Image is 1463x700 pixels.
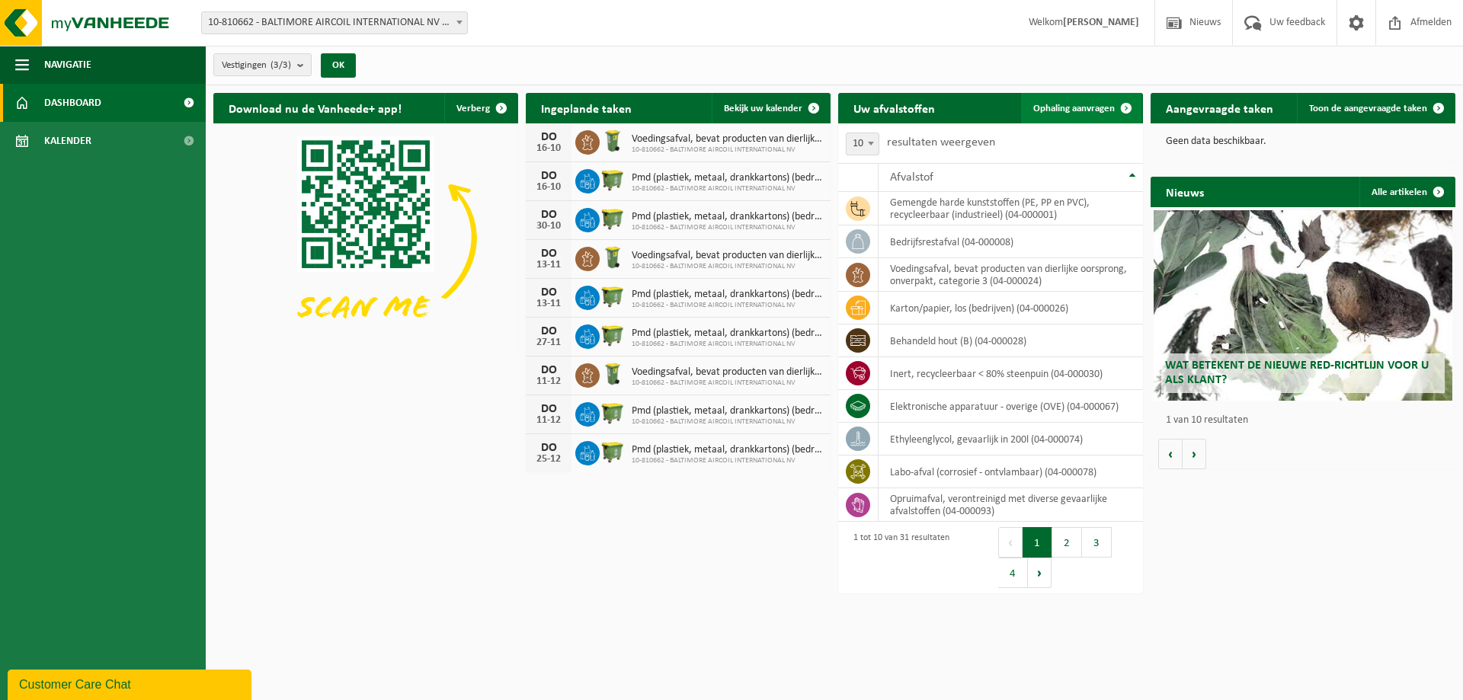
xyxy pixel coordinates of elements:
[44,84,101,122] span: Dashboard
[213,93,417,123] h2: Download nu de Vanheede+ app!
[533,248,564,260] div: DO
[632,133,823,145] span: Voedingsafval, bevat producten van dierlijke oorsprong, onverpakt, categorie 3
[1028,558,1052,588] button: Next
[890,171,933,184] span: Afvalstof
[271,60,291,70] count: (3/3)
[600,361,626,387] img: WB-0140-HPE-GN-50
[533,286,564,299] div: DO
[533,337,564,348] div: 27-11
[533,209,564,221] div: DO
[533,325,564,337] div: DO
[533,131,564,143] div: DO
[847,133,879,155] span: 10
[1297,93,1454,123] a: Toon de aangevraagde taken
[632,366,823,379] span: Voedingsafval, bevat producten van dierlijke oorsprong, onverpakt, categorie 3
[879,192,1143,225] td: gemengde harde kunststoffen (PE, PP en PVC), recycleerbaar (industrieel) (04-000001)
[533,221,564,232] div: 30-10
[632,379,823,388] span: 10-810662 - BALTIMORE AIRCOIL INTERNATIONAL NV
[1309,104,1427,113] span: Toon de aangevraagde taken
[632,340,823,349] span: 10-810662 - BALTIMORE AIRCOIL INTERNATIONAL NV
[632,444,823,456] span: Pmd (plastiek, metaal, drankkartons) (bedrijven)
[846,133,879,155] span: 10
[202,12,467,34] span: 10-810662 - BALTIMORE AIRCOIL INTERNATIONAL NV - HEIST-OP-DEN-BERG
[8,666,255,700] iframe: chat widget
[1023,527,1052,558] button: 1
[213,123,518,352] img: Download de VHEPlus App
[632,262,823,271] span: 10-810662 - BALTIMORE AIRCOIL INTERNATIONAL NV
[600,439,626,465] img: WB-1100-HPE-GN-50
[600,167,626,193] img: WB-1100-HPE-GN-50
[879,324,1143,357] td: behandeld hout (B) (04-000028)
[600,245,626,270] img: WB-0140-HPE-GN-50
[533,170,564,182] div: DO
[533,299,564,309] div: 13-11
[533,260,564,270] div: 13-11
[526,93,647,123] h2: Ingeplande taken
[456,104,490,113] span: Verberg
[533,143,564,154] div: 16-10
[998,558,1028,588] button: 4
[632,328,823,340] span: Pmd (plastiek, metaal, drankkartons) (bedrijven)
[44,122,91,160] span: Kalender
[1052,527,1082,558] button: 2
[222,54,291,77] span: Vestigingen
[1021,93,1141,123] a: Ophaling aanvragen
[1154,210,1452,401] a: Wat betekent de nieuwe RED-richtlijn voor u als klant?
[879,390,1143,423] td: elektronische apparatuur - overige (OVE) (04-000067)
[533,415,564,426] div: 11-12
[879,258,1143,292] td: voedingsafval, bevat producten van dierlijke oorsprong, onverpakt, categorie 3 (04-000024)
[632,172,823,184] span: Pmd (plastiek, metaal, drankkartons) (bedrijven)
[321,53,356,78] button: OK
[1158,439,1183,469] button: Vorige
[600,322,626,348] img: WB-1100-HPE-GN-50
[213,53,312,76] button: Vestigingen(3/3)
[879,357,1143,390] td: inert, recycleerbaar < 80% steenpuin (04-000030)
[600,128,626,154] img: WB-0140-HPE-GN-50
[533,442,564,454] div: DO
[879,292,1143,324] td: karton/papier, los (bedrijven) (04-000026)
[846,526,949,590] div: 1 tot 10 van 31 resultaten
[533,403,564,415] div: DO
[1151,93,1289,123] h2: Aangevraagde taken
[632,250,823,262] span: Voedingsafval, bevat producten van dierlijke oorsprong, onverpakt, categorie 3
[1166,136,1440,147] p: Geen data beschikbaar.
[724,104,802,113] span: Bekijk uw kalender
[998,527,1023,558] button: Previous
[533,454,564,465] div: 25-12
[44,46,91,84] span: Navigatie
[1183,439,1206,469] button: Volgende
[632,417,823,427] span: 10-810662 - BALTIMORE AIRCOIL INTERNATIONAL NV
[838,93,950,123] h2: Uw afvalstoffen
[533,364,564,376] div: DO
[632,456,823,465] span: 10-810662 - BALTIMORE AIRCOIL INTERNATIONAL NV
[879,423,1143,455] td: ethyleenglycol, gevaarlijk in 200l (04-000074)
[1033,104,1115,113] span: Ophaling aanvragen
[1359,177,1454,207] a: Alle artikelen
[201,11,468,34] span: 10-810662 - BALTIMORE AIRCOIL INTERNATIONAL NV - HEIST-OP-DEN-BERG
[632,405,823,417] span: Pmd (plastiek, metaal, drankkartons) (bedrijven)
[632,301,823,310] span: 10-810662 - BALTIMORE AIRCOIL INTERNATIONAL NV
[632,223,823,232] span: 10-810662 - BALTIMORE AIRCOIL INTERNATIONAL NV
[1165,360,1429,386] span: Wat betekent de nieuwe RED-richtlijn voor u als klant?
[712,93,829,123] a: Bekijk uw kalender
[632,289,823,301] span: Pmd (plastiek, metaal, drankkartons) (bedrijven)
[533,182,564,193] div: 16-10
[879,455,1143,488] td: labo-afval (corrosief - ontvlambaar) (04-000078)
[533,376,564,387] div: 11-12
[1082,527,1112,558] button: 3
[600,206,626,232] img: WB-1100-HPE-GN-50
[632,145,823,155] span: 10-810662 - BALTIMORE AIRCOIL INTERNATIONAL NV
[600,400,626,426] img: WB-1100-HPE-GN-50
[600,283,626,309] img: WB-1100-HPE-GN-50
[1151,177,1219,206] h2: Nieuws
[632,184,823,193] span: 10-810662 - BALTIMORE AIRCOIL INTERNATIONAL NV
[632,211,823,223] span: Pmd (plastiek, metaal, drankkartons) (bedrijven)
[1063,17,1139,28] strong: [PERSON_NAME]
[887,136,995,149] label: resultaten weergeven
[879,488,1143,522] td: opruimafval, verontreinigd met diverse gevaarlijke afvalstoffen (04-000093)
[444,93,517,123] button: Verberg
[1166,415,1448,426] p: 1 van 10 resultaten
[879,225,1143,258] td: bedrijfsrestafval (04-000008)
